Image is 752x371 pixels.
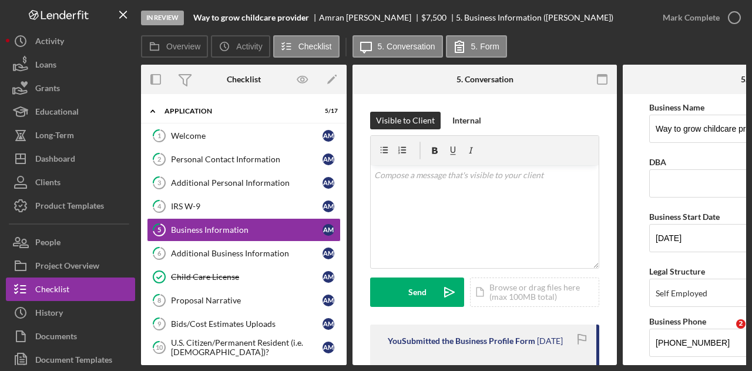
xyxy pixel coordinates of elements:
div: Loans [35,53,56,79]
div: Educational [35,100,79,126]
div: Documents [35,325,77,351]
label: Business Phone [649,316,706,326]
div: Checklist [227,75,261,84]
div: Visible to Client [376,112,435,129]
button: Dashboard [6,147,135,171]
div: 5. Business Information ([PERSON_NAME]) [456,13,613,22]
tspan: 3 [157,179,161,186]
div: A M [323,200,334,212]
tspan: 5 [157,226,161,233]
div: U.S. Citizen/Permanent Resident (i.e. [DEMOGRAPHIC_DATA])? [171,338,323,357]
span: $7,500 [421,12,446,22]
tspan: 6 [157,249,162,257]
tspan: 10 [156,343,163,351]
div: Proposal Narrative [171,296,323,305]
button: Long-Term [6,123,135,147]
a: 10U.S. Citizen/Permanent Resident (i.e. [DEMOGRAPHIC_DATA])?AM [147,336,341,359]
button: Documents [6,325,135,348]
button: History [6,301,135,325]
button: Visible to Client [370,112,441,129]
div: 5 / 17 [317,108,338,115]
button: Checklist [273,35,340,58]
label: Business Start Date [649,212,720,222]
button: Send [370,278,464,307]
button: Project Overview [6,254,135,278]
label: Overview [166,42,200,51]
a: 6Additional Business InformationAM [147,242,341,265]
a: 4IRS W-9AM [147,195,341,218]
iframe: Intercom live chat [712,319,740,347]
button: People [6,230,135,254]
label: DBA [649,157,666,167]
tspan: 2 [157,155,161,163]
label: 5. Conversation [378,42,435,51]
span: 2 [736,319,746,329]
div: Internal [452,112,481,129]
button: Internal [446,112,487,129]
a: 1WelcomeAM [147,124,341,148]
div: A M [323,342,334,353]
div: Welcome [171,131,323,141]
button: 5. Form [446,35,507,58]
div: A M [323,130,334,142]
div: A M [323,177,334,189]
a: 9Bids/Cost Estimates UploadsAM [147,312,341,336]
div: Child Care License [171,272,323,282]
a: Checklist [6,278,135,301]
div: Mark Complete [663,6,720,29]
tspan: 4 [157,202,162,210]
button: 5. Conversation [352,35,443,58]
a: 2Personal Contact InformationAM [147,148,341,171]
a: Educational [6,100,135,123]
button: Activity [6,29,135,53]
div: Additional Business Information [171,249,323,258]
a: 3Additional Personal InformationAM [147,171,341,195]
button: Product Templates [6,194,135,218]
button: Activity [211,35,270,58]
button: Mark Complete [651,6,746,29]
a: 8Proposal NarrativeAM [147,289,341,312]
div: Application [164,108,308,115]
b: Way to grow childcare provider [193,13,309,22]
div: A M [323,224,334,236]
div: Grants [35,76,60,103]
div: History [35,301,63,327]
div: Checklist [35,278,69,304]
div: A M [323,153,334,165]
div: Activity [35,29,64,56]
a: 5Business InformationAM [147,218,341,242]
div: Dashboard [35,147,75,173]
div: IRS W-9 [171,202,323,211]
tspan: 8 [157,296,161,304]
div: Self Employed [656,289,707,298]
div: Project Overview [35,254,99,280]
label: Checklist [298,42,332,51]
div: 5. Conversation [456,75,513,84]
div: Personal Contact Information [171,155,323,164]
div: You Submitted the Business Profile Form [388,336,535,346]
tspan: 1 [157,132,161,139]
tspan: 9 [157,320,162,327]
button: Loans [6,53,135,76]
div: Send [408,278,427,307]
label: Business Name [649,102,704,112]
div: Clients [35,171,61,197]
div: A M [323,295,334,306]
div: Business Information [171,225,323,235]
div: In Review [141,11,184,25]
div: Additional Personal Information [171,178,323,188]
div: People [35,230,61,257]
label: 5. Form [471,42,499,51]
button: Overview [141,35,208,58]
button: Grants [6,76,135,100]
button: Clients [6,171,135,194]
div: Long-Term [35,123,74,150]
